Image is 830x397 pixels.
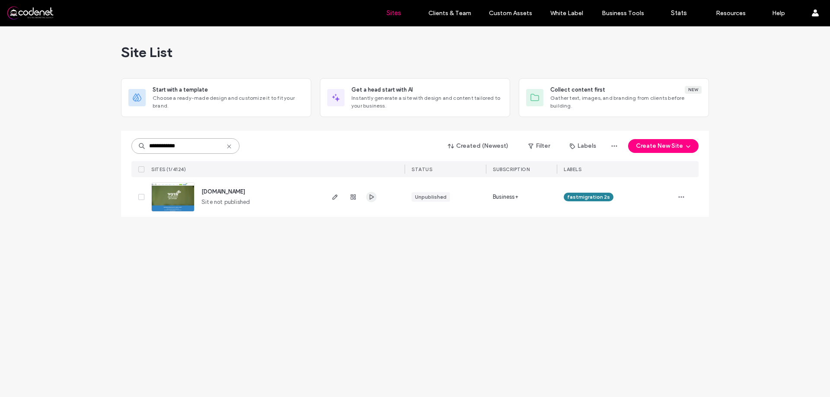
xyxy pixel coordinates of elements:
[602,10,644,17] label: Business Tools
[201,198,250,206] span: Site not published
[493,193,518,201] span: Business+
[121,44,172,61] span: Site List
[151,166,186,172] span: SITES (1/4124)
[121,78,311,117] div: Start with a templateChoose a ready-made design and customize it to fit your brand.
[153,86,208,94] span: Start with a template
[441,139,516,153] button: Created (Newest)
[412,166,432,172] span: STATUS
[9,6,26,14] span: עזרה
[351,94,503,110] span: Instantly generate a site with design and content tailored to your business.
[567,193,610,201] span: fastmigration 2s
[716,10,746,17] label: Resources
[519,78,709,117] div: Collect content firstNewGather text, images, and branding from clients before building.
[520,139,559,153] button: Filter
[201,188,245,195] a: [DOMAIN_NAME]
[493,166,530,172] span: SUBSCRIPTION
[772,10,785,17] label: Help
[564,166,581,172] span: LABELS
[386,9,401,17] label: Sites
[153,94,304,110] span: Choose a ready-made design and customize it to fit your brand.
[550,10,583,17] label: White Label
[550,86,605,94] span: Collect content first
[550,94,702,110] span: Gather text, images, and branding from clients before building.
[415,193,447,201] div: Unpublished
[351,86,413,94] span: Get a head start with AI
[428,10,471,17] label: Clients & Team
[628,139,699,153] button: Create New Site
[685,86,702,94] div: New
[562,139,604,153] button: Labels
[320,78,510,117] div: Get a head start with AIInstantly generate a site with design and content tailored to your business.
[489,10,532,17] label: Custom Assets
[671,9,687,17] label: Stats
